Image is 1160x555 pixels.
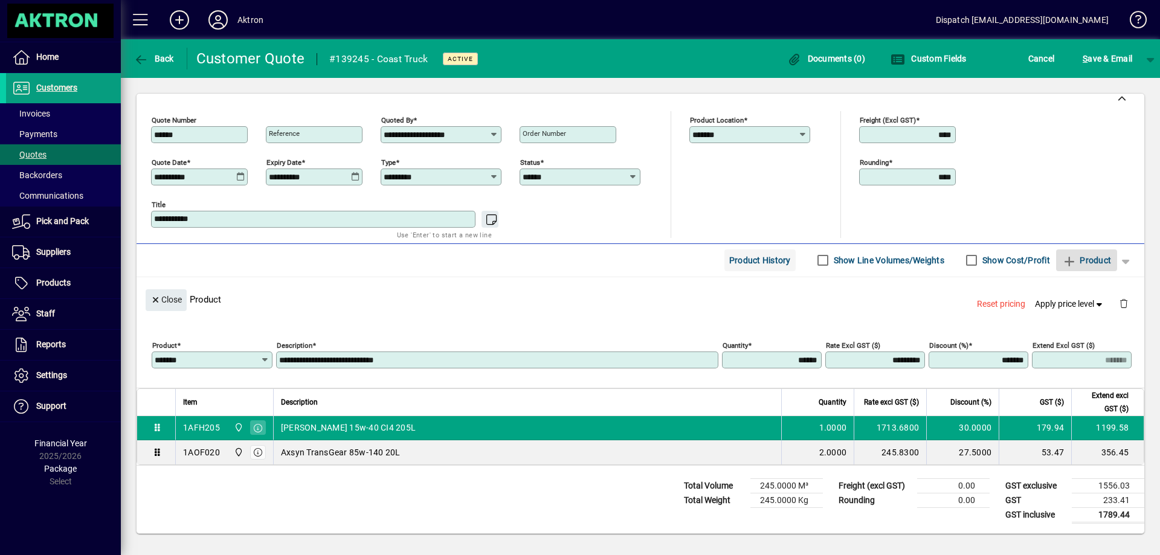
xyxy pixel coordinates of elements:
[12,170,62,180] span: Backorders
[972,293,1030,315] button: Reset pricing
[787,54,865,63] span: Documents (0)
[6,361,121,391] a: Settings
[819,396,846,409] span: Quantity
[6,237,121,268] a: Suppliers
[1072,507,1144,522] td: 1789.44
[6,268,121,298] a: Products
[1071,416,1144,440] td: 1199.58
[819,422,847,434] span: 1.0000
[833,478,917,493] td: Freight (excl GST)
[266,158,301,166] mat-label: Expiry date
[936,10,1109,30] div: Dispatch [EMAIL_ADDRESS][DOMAIN_NAME]
[831,254,944,266] label: Show Line Volumes/Weights
[183,396,198,409] span: Item
[381,115,413,124] mat-label: Quoted by
[977,298,1025,310] span: Reset pricing
[397,228,492,242] mat-hint: Use 'Enter' to start a new line
[12,191,83,201] span: Communications
[281,422,416,434] span: [PERSON_NAME] 15w-40 CI4 205L
[6,165,121,185] a: Backorders
[150,290,182,310] span: Close
[196,49,305,68] div: Customer Quote
[12,150,47,159] span: Quotes
[121,48,187,69] app-page-header-button: Back
[281,396,318,409] span: Description
[724,249,796,271] button: Product History
[36,83,77,92] span: Customers
[6,103,121,124] a: Invoices
[1056,249,1117,271] button: Product
[6,42,121,72] a: Home
[134,54,174,63] span: Back
[1028,49,1055,68] span: Cancel
[329,50,428,69] div: #139245 - Coast Truck
[152,200,166,208] mat-label: Title
[833,493,917,507] td: Rounding
[12,129,57,139] span: Payments
[1030,293,1110,315] button: Apply price level
[929,341,968,349] mat-label: Discount (%)
[6,207,121,237] a: Pick and Pack
[160,9,199,31] button: Add
[1062,251,1111,270] span: Product
[1025,48,1058,69] button: Cancel
[999,493,1072,507] td: GST
[950,396,991,409] span: Discount (%)
[152,158,187,166] mat-label: Quote date
[980,254,1050,266] label: Show Cost/Profit
[1071,440,1144,464] td: 356.45
[999,440,1071,464] td: 53.47
[819,446,847,458] span: 2.0000
[862,422,919,434] div: 1713.6800
[277,341,312,349] mat-label: Description
[269,129,300,138] mat-label: Reference
[723,341,748,349] mat-label: Quantity
[999,478,1072,493] td: GST exclusive
[520,158,540,166] mat-label: Status
[860,158,889,166] mat-label: Rounding
[1072,478,1144,493] td: 1556.03
[784,48,868,69] button: Documents (0)
[6,299,121,329] a: Staff
[12,109,50,118] span: Invoices
[36,339,66,349] span: Reports
[36,216,89,226] span: Pick and Pack
[690,115,744,124] mat-label: Product location
[999,507,1072,522] td: GST inclusive
[860,115,916,124] mat-label: Freight (excl GST)
[381,158,396,166] mat-label: Type
[926,416,999,440] td: 30.0000
[6,124,121,144] a: Payments
[6,185,121,206] a: Communications
[281,446,401,458] span: Axsyn TransGear 85w-140 20L
[36,247,71,257] span: Suppliers
[1121,2,1145,42] a: Knowledge Base
[1109,298,1138,309] app-page-header-button: Delete
[34,438,87,448] span: Financial Year
[1077,48,1138,69] button: Save & Email
[36,370,67,380] span: Settings
[36,52,59,62] span: Home
[146,289,187,311] button: Close
[1033,341,1095,349] mat-label: Extend excl GST ($)
[237,10,263,30] div: Aktron
[36,309,55,318] span: Staff
[130,48,177,69] button: Back
[1072,493,1144,507] td: 233.41
[183,422,220,434] div: 1AFH205
[678,493,750,507] td: Total Weight
[864,396,919,409] span: Rate excl GST ($)
[917,493,990,507] td: 0.00
[1083,49,1132,68] span: ave & Email
[448,55,473,63] span: Active
[183,446,220,458] div: 1AOF020
[143,294,190,304] app-page-header-button: Close
[750,493,823,507] td: 245.0000 Kg
[888,48,970,69] button: Custom Fields
[891,54,967,63] span: Custom Fields
[926,440,999,464] td: 27.5000
[137,277,1144,321] div: Product
[231,421,245,434] span: Central
[999,416,1071,440] td: 179.94
[199,9,237,31] button: Profile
